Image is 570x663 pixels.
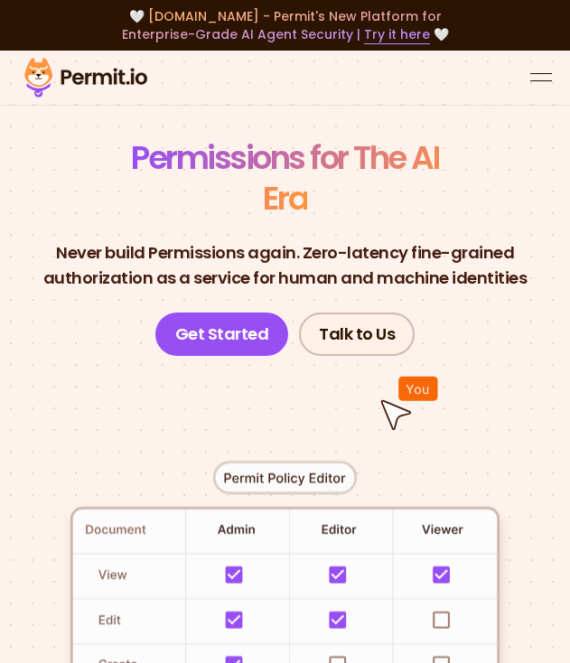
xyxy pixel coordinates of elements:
[18,54,154,101] img: Permit logo
[364,25,430,44] a: Try it here
[18,7,552,43] div: 🤍 🤍
[122,7,442,43] span: [DOMAIN_NAME] - Permit's New Platform for Enterprise-Grade AI Agent Security |
[14,240,556,291] p: Never build Permissions again. Zero-latency fine-grained authorization as a service for human and...
[530,67,552,89] button: open menu
[155,313,289,356] a: Get Started
[299,313,415,356] a: Talk to Us
[131,135,439,221] span: Permissions for The AI Era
